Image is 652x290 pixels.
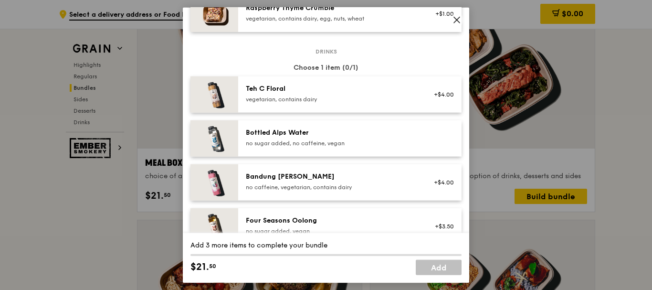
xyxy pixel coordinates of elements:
[246,95,417,103] div: vegetarian, contains dairy
[246,183,417,191] div: no caffeine, vegetarian, contains dairy
[190,76,238,112] img: daily_normal_HORZ-teh-c-floral.jpg
[312,47,341,55] span: Drinks
[246,84,417,93] div: Teh C Floral
[190,63,462,72] div: Choose 1 item (0/1)
[246,139,417,147] div: no sugar added, no caffeine, vegan
[429,222,454,230] div: +$3.50
[190,208,238,244] img: daily_normal_HORZ-four-seasons-oolong.jpg
[190,120,238,156] img: daily_normal_HORZ-bottled-alps-water.jpg
[190,260,209,274] span: $21.
[416,260,462,275] a: Add
[246,128,417,137] div: Bottled Alps Water
[246,227,417,235] div: no sugar added, vegan
[246,215,417,225] div: Four Seasons Oolong
[429,178,454,186] div: +$4.00
[429,90,454,98] div: +$4.00
[429,10,454,17] div: +$1.00
[209,262,216,270] span: 50
[246,3,417,12] div: Raspberry Thyme Crumble
[246,14,417,22] div: vegetarian, contains dairy, egg, nuts, wheat
[190,241,462,250] div: Add 3 more items to complete your bundle
[190,164,238,200] img: daily_normal_HORZ-bandung-gao.jpg
[246,172,417,181] div: Bandung [PERSON_NAME]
